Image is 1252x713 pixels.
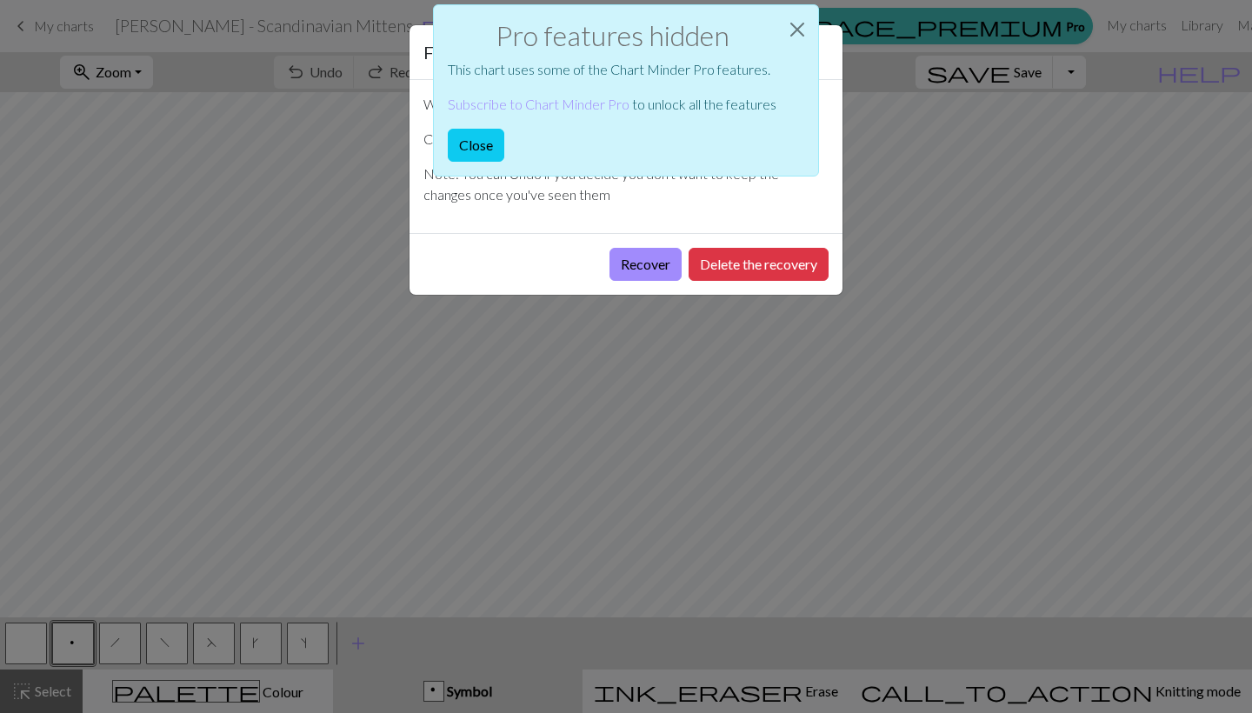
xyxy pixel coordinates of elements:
button: Close [448,129,504,162]
p: This chart uses some of the Chart Minder Pro features. [448,59,776,80]
a: Subscribe to Chart Minder Pro [448,96,629,112]
button: Delete the recovery [689,248,829,281]
p: to unlock all the features [448,94,776,115]
button: Recover [609,248,682,281]
h2: Pro features hidden [448,19,776,52]
button: Close [776,5,818,54]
